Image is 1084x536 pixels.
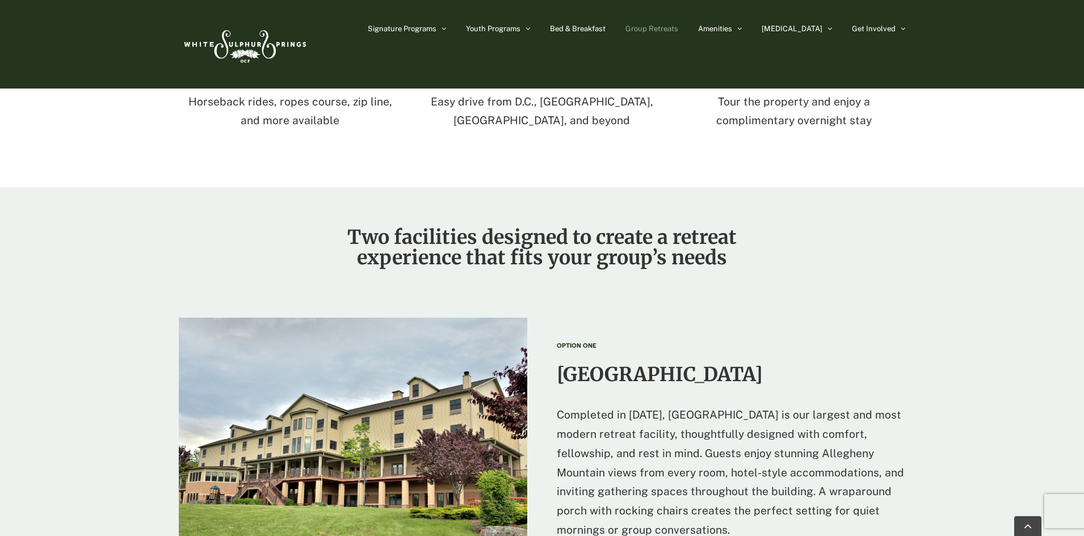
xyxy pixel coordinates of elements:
span: Youth Programs [466,25,520,32]
span: Group Retreats [625,25,678,32]
img: White Sulphur Springs Logo [179,18,309,71]
p: Tour the property and enjoy a complimentary overnight stay [682,92,905,131]
span: Get Involved [852,25,896,32]
p: Easy drive from D.C., [GEOGRAPHIC_DATA], [GEOGRAPHIC_DATA], and beyond [431,92,654,131]
span: Signature Programs [368,25,436,32]
span: [MEDICAL_DATA] [762,25,822,32]
span: Amenities [698,25,732,32]
p: Horseback rides, ropes course, zip line, and more available [179,92,402,131]
h2: [GEOGRAPHIC_DATA] [557,364,906,385]
span: Bed & Breakfast [550,25,606,32]
strong: OPTION ONE [557,342,596,349]
h2: Two facilities designed to create a retreat experience that fits your group’s needs [330,227,754,268]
